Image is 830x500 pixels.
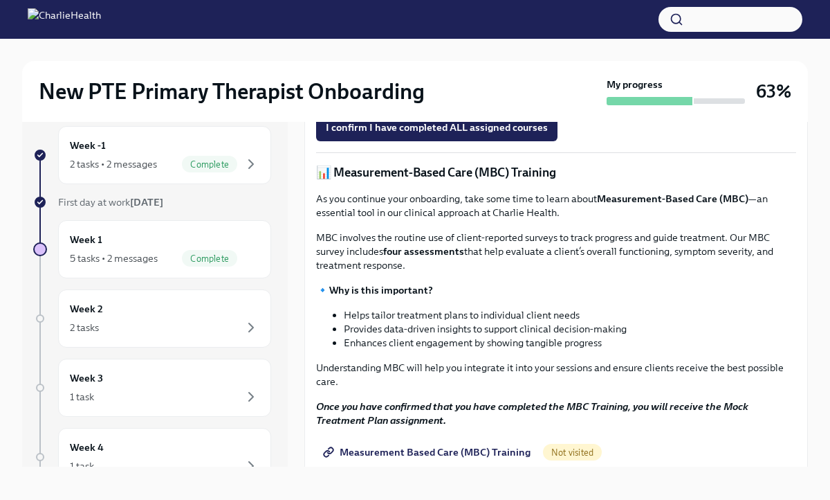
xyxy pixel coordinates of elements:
a: Week 15 tasks • 2 messagesComplete [33,220,271,278]
a: Week 31 task [33,359,271,417]
h6: Week 4 [70,440,104,455]
span: Measurement Based Care (MBC) Training [326,445,531,459]
li: Helps tailor treatment plans to individual client needs [344,308,796,322]
p: 🔹 [316,283,796,297]
strong: Measurement-Based Care (MBC) [597,193,748,205]
strong: [DATE] [130,196,163,208]
strong: Once you have confirmed that you have completed the MBC Training, you will receive the Mock Treat... [316,400,748,427]
p: 📊 Measurement-Based Care (MBC) Training [316,164,796,181]
a: Week -12 tasks • 2 messagesComplete [33,126,271,184]
p: Understanding MBC will help you integrate it into your sessions and ensure clients receive the be... [316,361,796,389]
h6: Week 3 [70,370,103,386]
a: Week 41 task [33,428,271,486]
h6: Week 2 [70,301,103,316]
div: 2 tasks • 2 messages [70,157,157,171]
a: First day at work[DATE] [33,195,271,209]
span: I confirm I have completed ALL assigned courses [326,120,548,134]
li: Provides data-driven insights to support clinical decision-making [344,322,796,336]
strong: Why is this important? [329,284,433,296]
h3: 63% [756,79,791,104]
p: As you continue your onboarding, take some time to learn about —an essential tool in our clinical... [316,192,796,220]
img: CharlieHealth [28,8,101,30]
p: MBC involves the routine use of client-reported surveys to track progress and guide treatment. Ou... [316,231,796,272]
li: Enhances client engagement by showing tangible progress [344,336,796,350]
div: 1 task [70,390,94,404]
h6: Week -1 [70,138,106,153]
h6: Week 1 [70,232,102,247]
span: Not visited [543,447,602,458]
span: Complete [182,253,237,264]
span: Complete [182,159,237,170]
div: 1 task [70,459,94,473]
strong: My progress [607,78,663,91]
button: I confirm I have completed ALL assigned courses [316,114,557,141]
div: 5 tasks • 2 messages [70,251,158,265]
a: Measurement Based Care (MBC) Training [316,438,540,466]
a: Week 22 tasks [33,289,271,348]
span: First day at work [58,196,163,208]
h2: New PTE Primary Therapist Onboarding [39,78,425,105]
strong: four assessments [383,245,464,258]
div: 2 tasks [70,321,99,334]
